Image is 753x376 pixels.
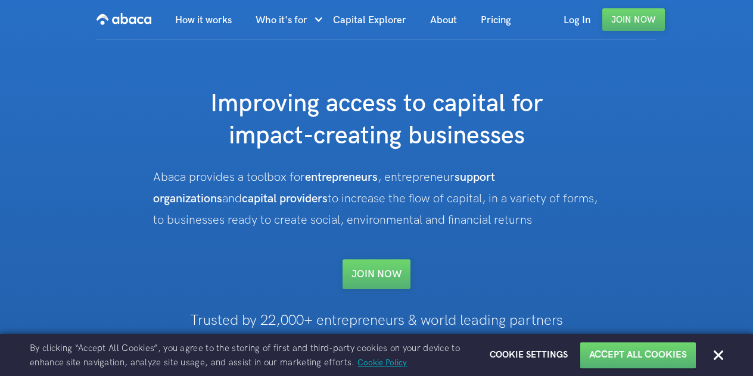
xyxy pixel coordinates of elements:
h1: Trusted by 22,000+ entrepreneurs & world leading partners [113,313,640,328]
p: By clicking “Accept All Cookies”, you agree to the storing of first and third-party cookies on yo... [30,341,494,369]
h1: Improving access to capital for impact-creating businesses [138,88,615,152]
button: Close [714,350,723,360]
a: Join Now [602,8,665,31]
a: Cookie Policy [354,358,407,368]
strong: entrepreneurs [305,170,378,184]
button: Cookie Settings [490,350,568,362]
strong: capital providers [242,192,328,206]
button: Accept All Cookies [589,349,687,362]
div: Abaca provides a toolbox for , entrepreneur and to increase the flow of capital, in a variety of ... [153,167,600,231]
img: Abaca logo [97,10,151,29]
a: Join NOW [343,259,410,289]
